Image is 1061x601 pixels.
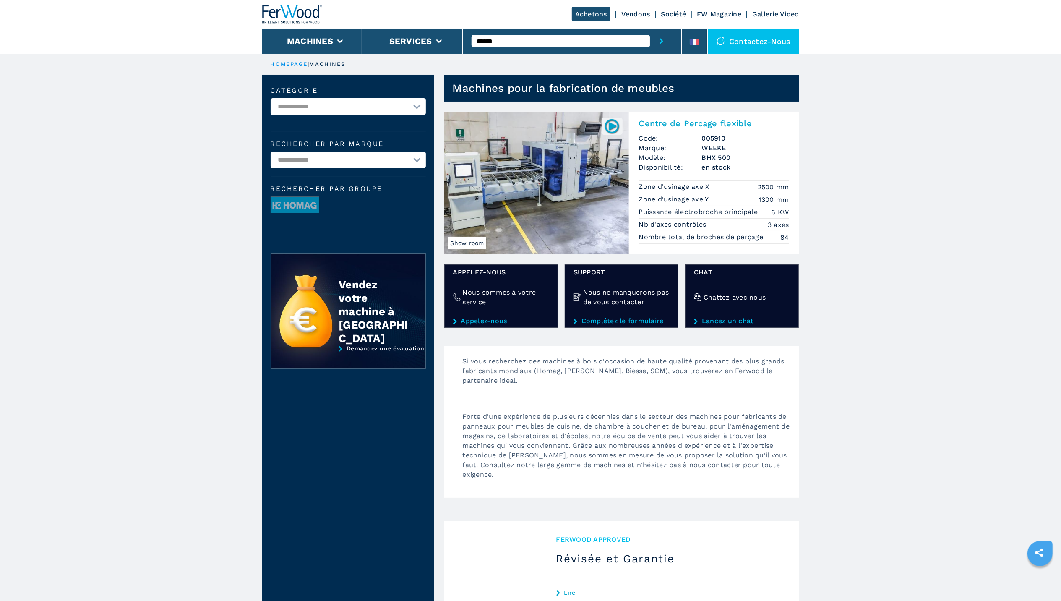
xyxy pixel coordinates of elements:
[604,118,620,134] img: 005910
[444,112,799,254] a: Centre de Percage flexible WEEKE BHX 500Show room005910Centre de Percage flexibleCode:005910Marqu...
[389,36,432,46] button: Services
[583,287,670,307] h4: Nous ne manquerons pas de vous contacter
[271,87,426,94] label: catégorie
[639,162,702,172] span: Disponibilité:
[697,10,741,18] a: FW Magazine
[639,133,702,143] span: Code:
[453,317,549,325] a: Appelez-nous
[717,37,725,45] img: Contactez-nous
[772,207,789,217] em: 6 KW
[574,317,670,325] a: Complétez le formulaire
[463,287,549,307] h4: Nous sommes à votre service
[1025,563,1055,595] iframe: Chat
[262,5,323,24] img: Ferwood
[704,293,766,302] h4: Chattez avec nous
[271,141,426,147] label: Rechercher par marque
[702,153,789,162] h3: BHX 500
[702,162,789,172] span: en stock
[639,153,702,162] span: Modèle:
[271,61,308,67] a: HOMEPAGE
[271,186,426,192] span: Rechercher par groupe
[639,195,711,204] p: Zone d'usinage axe Y
[639,233,766,242] p: Nombre total de broches de perçage
[556,552,786,565] h3: Révisée et Garantie
[661,10,686,18] a: Société
[454,412,799,488] p: Forte d'une expérience de plusieurs décennies dans le secteur des machines pour fabricants de pan...
[639,207,760,217] p: Puissance électrobroche principale
[639,118,789,128] h2: Centre de Percage flexible
[310,60,346,68] p: machines
[574,267,670,277] span: Support
[702,133,789,143] h3: 005910
[271,345,426,375] a: Demandez une évaluation
[694,293,701,301] img: Chattez avec nous
[454,356,799,394] p: Si vous recherchez des machines à bois d'occasion de haute qualité provenant des plus grands fabr...
[574,293,581,301] img: Nous ne manquerons pas de vous contacter
[694,317,790,325] a: Lancez un chat
[768,220,789,230] em: 3 axes
[556,535,786,544] span: Ferwood Approved
[702,143,789,153] h3: WEEKE
[780,233,789,242] em: 84
[444,112,629,254] img: Centre de Percage flexible WEEKE BHX 500
[308,61,309,67] span: |
[758,182,789,192] em: 2500 mm
[650,29,673,54] button: submit-button
[694,267,790,277] span: Chat
[639,182,712,191] p: Zone d'usinage axe X
[448,237,486,249] span: Show room
[752,10,799,18] a: Gallerie Video
[453,293,461,301] img: Nous sommes à votre service
[708,29,799,54] div: Contactez-nous
[453,267,549,277] span: Appelez-nous
[287,36,333,46] button: Machines
[639,143,702,153] span: Marque:
[759,195,789,204] em: 1300 mm
[271,197,319,214] img: image
[339,278,408,345] div: Vendez votre machine à [GEOGRAPHIC_DATA]
[1029,542,1050,563] a: sharethis
[572,7,610,21] a: Achetons
[621,10,650,18] a: Vendons
[453,81,675,95] h1: Machines pour la fabrication de meubles
[639,220,709,229] p: Nb d'axes contrôlés
[556,589,786,596] a: Lire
